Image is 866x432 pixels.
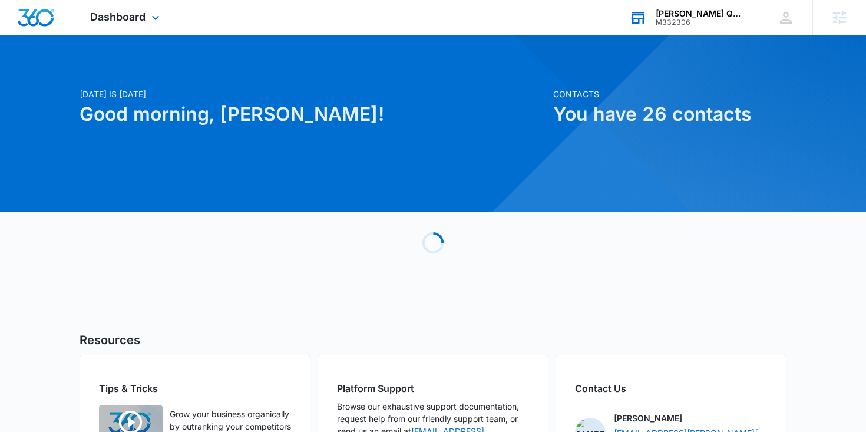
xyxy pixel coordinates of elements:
div: account name [656,9,742,18]
h2: Platform Support [337,381,529,395]
img: logo_orange.svg [19,19,28,28]
p: Contacts [553,88,786,100]
span: Dashboard [90,11,146,23]
img: website_grey.svg [19,31,28,40]
p: [PERSON_NAME] [614,412,682,424]
h2: Contact Us [575,381,767,395]
img: tab_domain_overview_orange.svg [32,68,41,78]
div: v 4.0.25 [33,19,58,28]
img: tab_keywords_by_traffic_grey.svg [117,68,127,78]
h2: Tips & Tricks [99,381,291,395]
div: Domain Overview [45,70,105,77]
div: Keywords by Traffic [130,70,199,77]
div: account id [656,18,742,27]
h1: Good morning, [PERSON_NAME]! [80,100,546,128]
h1: You have 26 contacts [553,100,786,128]
h5: Resources [80,331,786,349]
p: [DATE] is [DATE] [80,88,546,100]
div: Domain: [DOMAIN_NAME] [31,31,130,40]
